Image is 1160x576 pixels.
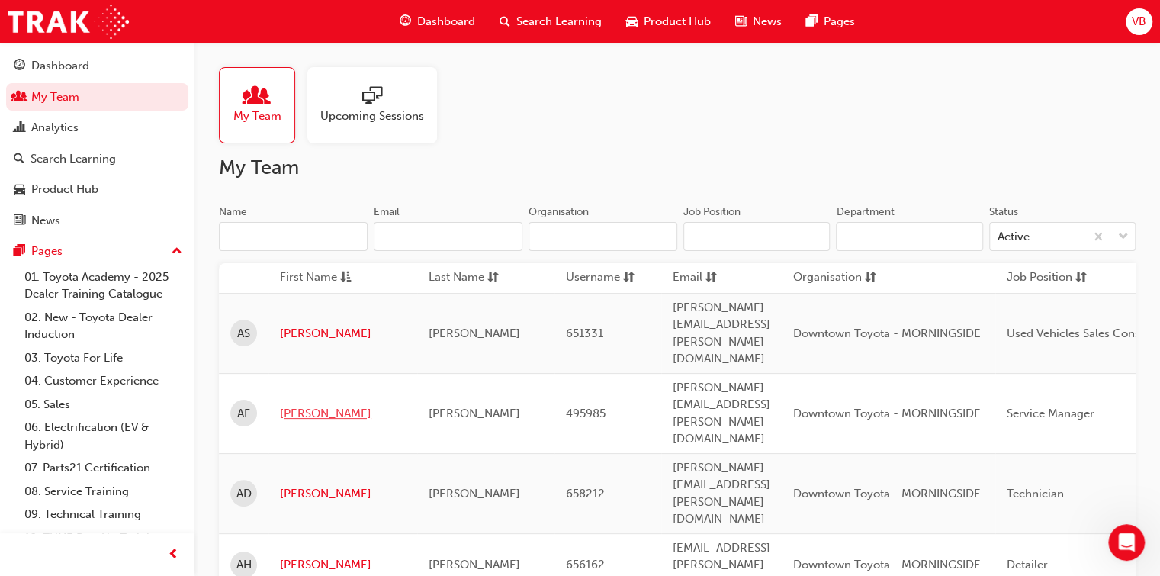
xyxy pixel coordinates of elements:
[1007,558,1048,571] span: Detailer
[793,269,877,288] button: Organisationsorting-icon
[18,369,188,393] a: 04. Customer Experience
[793,558,981,571] span: Downtown Toyota - MORNINGSIDE
[1007,407,1094,420] span: Service Manager
[374,222,522,251] input: Email
[529,204,589,220] div: Organisation
[14,60,25,73] span: guage-icon
[31,57,89,75] div: Dashboard
[673,301,770,366] span: [PERSON_NAME][EMAIL_ADDRESS][PERSON_NAME][DOMAIN_NAME]
[793,269,862,288] span: Organisation
[989,204,1018,220] div: Status
[14,214,25,228] span: news-icon
[280,556,406,574] a: [PERSON_NAME]
[626,12,638,31] span: car-icon
[247,86,267,108] span: people-icon
[14,153,24,166] span: search-icon
[429,487,520,500] span: [PERSON_NAME]
[806,12,818,31] span: pages-icon
[1007,269,1091,288] button: Job Positionsorting-icon
[566,327,603,340] span: 651331
[673,269,757,288] button: Emailsorting-icon
[836,222,982,251] input: Department
[673,461,770,526] span: [PERSON_NAME][EMAIL_ADDRESS][PERSON_NAME][DOMAIN_NAME]
[31,243,63,260] div: Pages
[1007,487,1064,500] span: Technician
[320,108,424,125] span: Upcoming Sessions
[516,13,602,31] span: Search Learning
[18,480,188,504] a: 08. Service Training
[237,325,250,343] span: AS
[14,183,25,197] span: car-icon
[1075,269,1087,288] span: sorting-icon
[31,212,60,230] div: News
[6,207,188,235] a: News
[429,269,513,288] button: Last Namesorting-icon
[6,49,188,237] button: DashboardMy TeamAnalyticsSearch LearningProduct HubNews
[8,5,129,39] img: Trak
[429,558,520,571] span: [PERSON_NAME]
[14,245,25,259] span: pages-icon
[6,114,188,142] a: Analytics
[793,487,981,500] span: Downtown Toyota - MORNINGSIDE
[836,204,894,220] div: Department
[1118,227,1129,247] span: down-icon
[374,204,400,220] div: Email
[18,416,188,456] a: 06. Electrification (EV & Hybrid)
[31,181,98,198] div: Product Hub
[824,13,855,31] span: Pages
[307,67,449,143] a: Upcoming Sessions
[1108,524,1145,561] iframe: Intercom live chat
[219,222,368,251] input: Name
[14,121,25,135] span: chart-icon
[998,228,1030,246] div: Active
[865,269,876,288] span: sorting-icon
[6,145,188,173] a: Search Learning
[794,6,867,37] a: pages-iconPages
[735,12,747,31] span: news-icon
[673,381,770,446] span: [PERSON_NAME][EMAIL_ADDRESS][PERSON_NAME][DOMAIN_NAME]
[683,222,830,251] input: Job Position
[400,12,411,31] span: guage-icon
[18,265,188,306] a: 01. Toyota Academy - 2025 Dealer Training Catalogue
[6,237,188,265] button: Pages
[793,327,981,340] span: Downtown Toyota - MORNINGSIDE
[236,556,252,574] span: AH
[14,91,25,105] span: people-icon
[1126,8,1152,35] button: VB
[280,325,406,343] a: [PERSON_NAME]
[280,405,406,423] a: [PERSON_NAME]
[168,545,179,565] span: prev-icon
[753,13,782,31] span: News
[219,204,247,220] div: Name
[6,83,188,111] a: My Team
[31,150,116,168] div: Search Learning
[644,13,711,31] span: Product Hub
[793,407,981,420] span: Downtown Toyota - MORNINGSIDE
[529,222,677,251] input: Organisation
[18,393,188,417] a: 05. Sales
[429,407,520,420] span: [PERSON_NAME]
[487,269,499,288] span: sorting-icon
[362,86,382,108] span: sessionType_ONLINE_URL-icon
[237,405,250,423] span: AF
[18,306,188,346] a: 02. New - Toyota Dealer Induction
[417,13,475,31] span: Dashboard
[566,487,605,500] span: 658212
[429,269,484,288] span: Last Name
[614,6,723,37] a: car-iconProduct Hub
[566,558,605,571] span: 656162
[566,269,620,288] span: Username
[219,156,1136,180] h2: My Team
[31,119,79,137] div: Analytics
[566,407,606,420] span: 495985
[6,175,188,204] a: Product Hub
[340,269,352,288] span: asc-icon
[566,269,650,288] button: Usernamesorting-icon
[623,269,635,288] span: sorting-icon
[500,12,510,31] span: search-icon
[236,485,252,503] span: AD
[723,6,794,37] a: news-iconNews
[1007,269,1072,288] span: Job Position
